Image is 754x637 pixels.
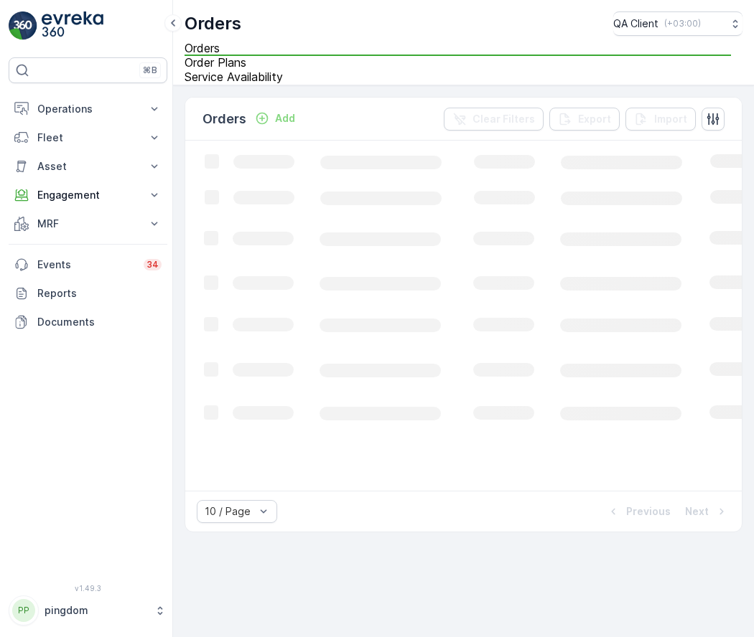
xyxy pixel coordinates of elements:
[37,131,139,145] p: Fleet
[664,18,701,29] p: ( +03:00 )
[9,250,167,279] a: Events34
[203,109,246,129] p: Orders
[9,181,167,209] button: Engagement
[9,11,37,40] img: logo
[654,112,687,126] p: Import
[9,95,167,123] button: Operations
[37,159,139,174] p: Asset
[9,152,167,181] button: Asset
[37,217,139,231] p: MRF
[143,65,157,76] p: ⌘B
[626,504,671,519] p: Previous
[9,123,167,152] button: Fleet
[549,108,620,131] button: Export
[42,11,103,40] img: logo_light-DOdMpM7g.png
[37,102,139,116] p: Operations
[12,599,35,622] div: PP
[613,16,658,31] p: QA Client
[146,259,159,270] p: 34
[185,70,283,84] span: Service Availability
[9,595,167,626] button: PPpingdom
[685,504,709,519] p: Next
[9,279,167,308] a: Reports
[45,603,147,618] p: pingdom
[473,112,535,126] p: Clear Filters
[275,111,295,126] p: Add
[613,11,743,36] button: QA Client(+03:00)
[249,110,301,127] button: Add
[9,584,167,593] span: v 1.49.3
[9,308,167,336] a: Documents
[684,503,730,520] button: Next
[185,41,220,55] span: Orders
[37,258,135,272] p: Events
[37,315,162,329] p: Documents
[185,55,246,70] span: Order Plans
[578,112,611,126] p: Export
[605,503,672,520] button: Previous
[37,188,139,202] p: Engagement
[625,108,696,131] button: Import
[37,286,162,301] p: Reports
[9,209,167,238] button: MRF
[185,12,241,35] p: Orders
[444,108,544,131] button: Clear Filters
